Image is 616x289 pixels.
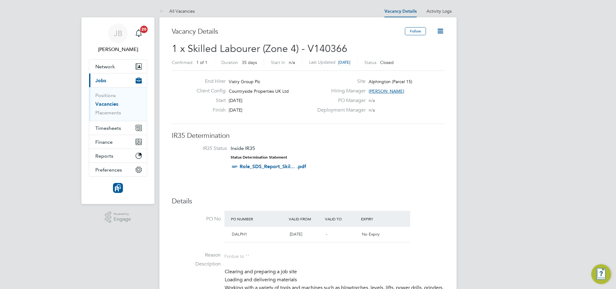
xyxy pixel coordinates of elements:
button: Reports [89,149,147,163]
span: [DATE] [290,232,302,237]
a: Positions [95,92,116,98]
div: For due to "" [224,252,249,259]
span: n/a [369,98,375,103]
div: Expiry [359,213,396,224]
button: Preferences [89,163,147,176]
a: Powered byEngage [105,211,131,223]
span: No Expiry [362,232,380,237]
span: Inside IR35 [231,145,255,151]
a: Activity Logs [427,8,452,14]
span: Countryside Properties UK Ltd [229,88,289,94]
h3: Details [172,197,444,206]
button: Engage Resource Center [591,264,611,284]
span: [DATE] [229,98,242,103]
label: Last Updated [309,59,336,65]
span: 35 days [242,60,257,65]
label: Deployment Manager [314,107,366,113]
label: Duration [221,60,238,65]
span: JB [114,29,122,37]
span: n/a [289,60,295,65]
div: Valid To [323,213,360,224]
label: Hiring Manager [314,88,366,94]
button: Finance [89,135,147,149]
label: PO Manager [314,97,366,104]
label: Description [172,261,221,267]
span: Timesheets [95,125,121,131]
a: Placements [95,110,121,116]
label: Finish [192,107,226,113]
label: End Hirer [192,78,226,85]
label: Reason [172,252,221,258]
strong: Status Determination Statement [231,155,287,159]
h3: Vacancy Details [172,27,405,36]
button: Network [89,60,147,73]
li: Loading and delivering materials [225,277,444,285]
nav: Main navigation [81,17,154,204]
span: [PERSON_NAME] [369,88,404,94]
label: Status [364,60,376,65]
span: Alphington (Parcel 15) [369,79,412,84]
div: Valid From [287,213,323,224]
span: n/a [369,107,375,113]
span: Closed [380,60,394,65]
a: Go to home page [89,183,147,193]
h3: IR35 Determination [172,131,444,140]
label: Start [192,97,226,104]
span: Preferences [95,167,122,173]
a: Role_SDS_Report_Skil... .pdf [240,164,306,169]
span: Engage [114,217,131,222]
span: DALPH1 [232,232,247,237]
div: PO Number [229,213,287,224]
span: Vistry Group Plc [229,79,260,84]
label: Start In [271,60,285,65]
button: Follow [405,27,426,35]
li: Clearing and preparing a job site [225,269,444,277]
span: - [326,232,327,237]
label: Client Config [192,88,226,94]
span: Reports [95,153,113,159]
span: Jobs [95,78,106,83]
span: 1 x Skilled Labourer (Zone 4) - V140366 [172,43,347,55]
div: Jobs [89,87,147,121]
span: [DATE] [338,60,350,65]
span: 1 of 1 [196,60,207,65]
span: Network [95,64,115,70]
span: Joe Belsten [89,46,147,53]
label: Confirmed [172,60,193,65]
label: Site [314,78,366,85]
a: Vacancies [95,101,118,107]
span: Finance [95,139,113,145]
img: resourcinggroup-logo-retina.png [113,183,123,193]
a: JB[PERSON_NAME] [89,23,147,53]
a: Vacancy Details [384,9,417,14]
span: Powered by [114,211,131,217]
a: All Vacancies [159,8,195,14]
button: Timesheets [89,121,147,135]
label: IR35 Status [178,145,227,152]
span: 20 [140,26,148,33]
span: [DATE] [229,107,242,113]
label: PO No [172,216,221,222]
a: 20 [132,23,145,43]
button: Jobs [89,74,147,87]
